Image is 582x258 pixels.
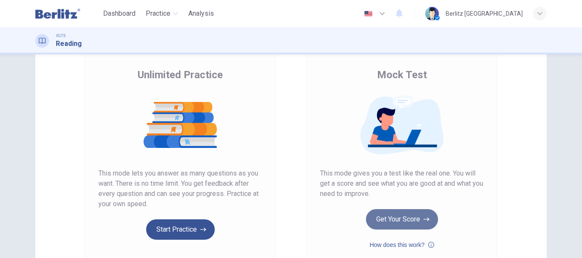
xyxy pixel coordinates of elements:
div: Berlitz [GEOGRAPHIC_DATA] [446,9,523,19]
span: Mock Test [377,68,427,82]
span: This mode gives you a test like the real one. You will get a score and see what you are good at a... [320,168,484,199]
img: Profile picture [425,7,439,20]
span: Dashboard [103,9,135,19]
span: This mode lets you answer as many questions as you want. There is no time limit. You get feedback... [98,168,262,209]
h1: Reading [56,39,82,49]
button: Get Your Score [366,209,438,230]
span: Practice [146,9,170,19]
span: IELTS [56,33,66,39]
a: Berlitz Latam logo [35,5,100,22]
span: Unlimited Practice [138,68,223,82]
button: How does this work? [369,240,434,250]
button: Dashboard [100,6,139,21]
button: Practice [142,6,182,21]
button: Start Practice [146,219,215,240]
img: Berlitz Latam logo [35,5,80,22]
button: Analysis [185,6,217,21]
img: en [363,11,374,17]
span: Analysis [188,9,214,19]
